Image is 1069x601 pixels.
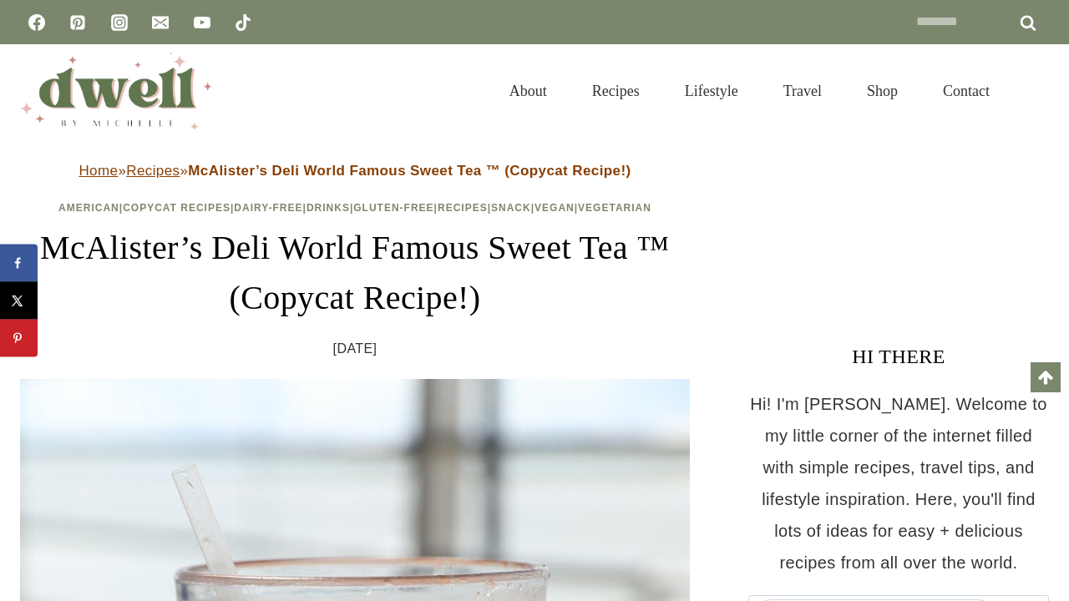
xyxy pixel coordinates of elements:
a: Scroll to top [1031,362,1061,392]
a: Copycat Recipes [123,202,231,214]
a: Recipes [438,202,488,214]
a: American [58,202,119,214]
a: Snack [491,202,531,214]
img: DWELL by michelle [20,53,212,129]
time: [DATE] [333,336,377,361]
span: » » [79,163,631,179]
a: Contact [920,62,1012,120]
span: | | | | | | | | [58,202,651,214]
a: Vegan [534,202,575,214]
a: Email [144,6,177,39]
a: Vegetarian [578,202,651,214]
strong: McAlister’s Deli World Famous Sweet Tea ™ (Copycat Recipe!) [188,163,631,179]
a: Facebook [20,6,53,39]
a: YouTube [185,6,219,39]
a: Lifestyle [662,62,761,120]
a: Instagram [103,6,136,39]
a: About [487,62,570,120]
a: Dairy-Free [234,202,302,214]
h1: McAlister’s Deli World Famous Sweet Tea ™ (Copycat Recipe!) [20,223,690,323]
a: Shop [844,62,920,120]
a: Home [79,163,118,179]
a: Drinks [307,202,350,214]
h3: HI THERE [748,341,1049,371]
button: View Search Form [1021,77,1049,105]
a: Travel [761,62,844,120]
nav: Primary Navigation [487,62,1012,120]
p: Hi! I'm [PERSON_NAME]. Welcome to my little corner of the internet filled with simple recipes, tr... [748,388,1049,578]
a: TikTok [226,6,260,39]
a: Recipes [126,163,180,179]
a: Pinterest [61,6,94,39]
a: Recipes [570,62,662,120]
a: Gluten-Free [353,202,433,214]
